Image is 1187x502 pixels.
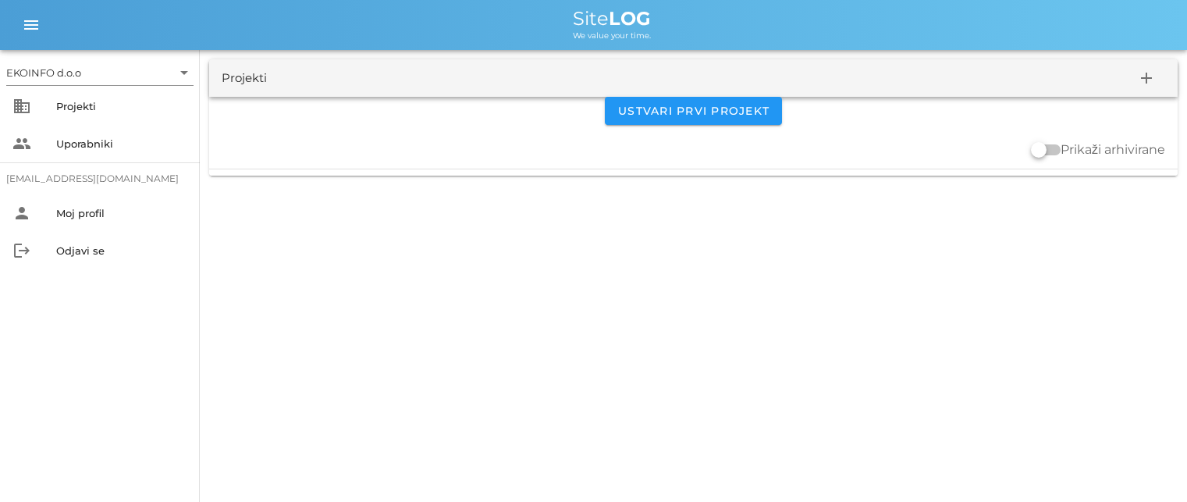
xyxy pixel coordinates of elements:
i: logout [12,241,31,260]
i: arrow_drop_down [175,63,194,82]
div: Projekti [56,100,187,112]
div: Projekti [222,69,267,87]
div: EKOINFO d.o.o [6,66,81,80]
span: Site [573,7,651,30]
div: EKOINFO d.o.o [6,60,194,85]
i: person [12,204,31,223]
span: We value your time. [573,30,651,41]
label: Prikaži arhivirane [1061,142,1165,158]
div: Uporabniki [56,137,187,150]
span: Ustvari prvi projekt [617,104,769,118]
i: business [12,97,31,116]
button: Ustvari prvi projekt [605,97,782,125]
i: add [1137,69,1156,87]
i: people [12,134,31,153]
i: menu [22,16,41,34]
div: Odjavi se [56,244,187,257]
b: LOG [609,7,651,30]
div: Moj profil [56,207,187,219]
